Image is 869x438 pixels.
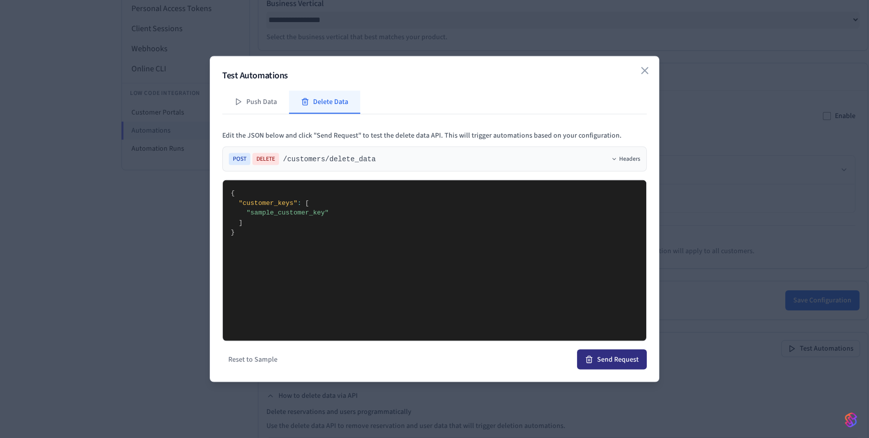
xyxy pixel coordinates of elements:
[252,153,279,165] span: DELETE
[222,69,647,83] h2: Test Automations
[289,91,360,114] button: Delete Data
[283,154,376,164] span: /customers/delete_data
[845,412,857,428] img: SeamLogoGradient.69752ec5.svg
[577,350,647,370] button: Send Request
[222,131,647,141] p: Edit the JSON below and click "Send Request" to test the delete data API. This will trigger autom...
[222,91,289,114] button: Push Data
[611,155,640,163] button: Headers
[222,352,283,368] button: Reset to Sample
[229,153,250,165] span: POST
